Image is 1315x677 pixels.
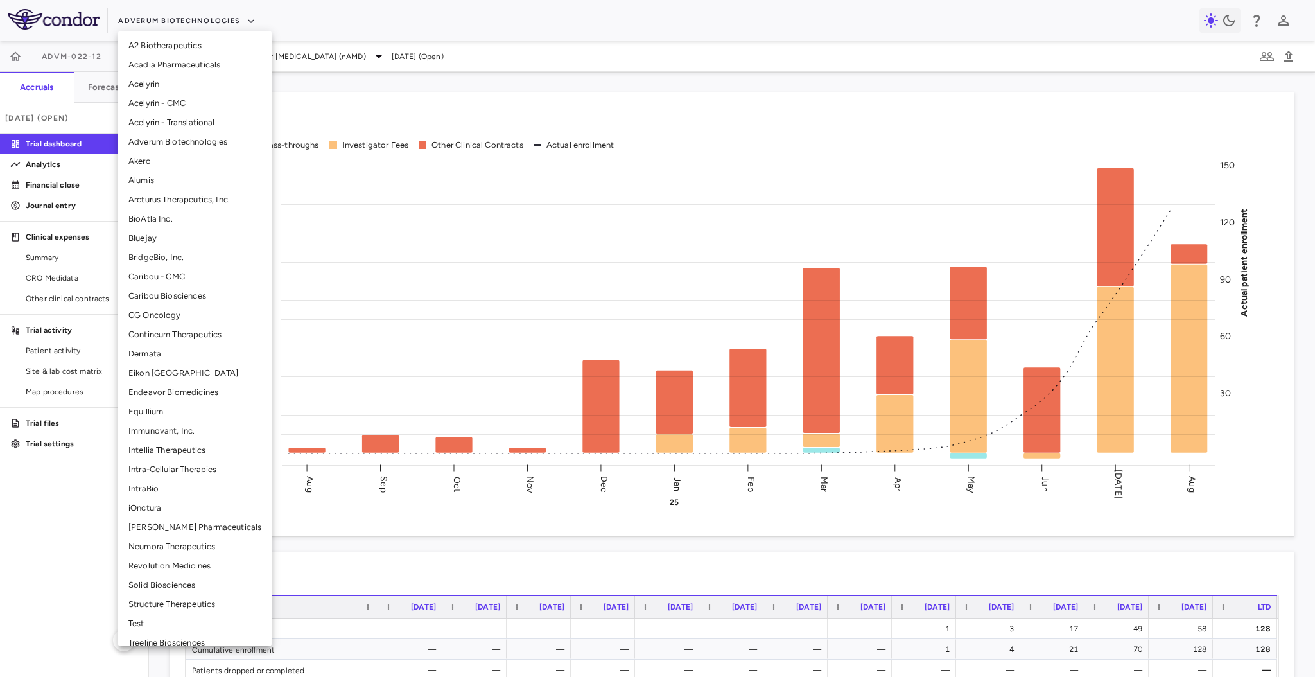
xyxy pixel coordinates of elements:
[118,537,272,556] li: Neumora Therapeutics
[118,75,272,94] li: Acelyrin
[118,518,272,537] li: [PERSON_NAME] Pharmaceuticals
[118,402,272,421] li: Equillium
[118,383,272,402] li: Endeavor Biomedicines
[118,460,272,479] li: Intra-Cellular Therapies
[118,209,272,229] li: BioAtla Inc.
[118,344,272,364] li: Dermata
[118,479,272,498] li: IntraBio
[118,595,272,614] li: Structure Therapeutics
[118,325,272,344] li: Contineum Therapeutics
[118,190,272,209] li: Arcturus Therapeutics, Inc.
[118,55,272,75] li: Acadia Pharmaceuticals
[118,113,272,132] li: Acelyrin - Translational
[118,248,272,267] li: BridgeBio, Inc.
[118,36,272,55] li: A2 Biotherapeutics
[118,132,272,152] li: Adverum Biotechnologies
[118,421,272,441] li: Immunovant, Inc.
[118,286,272,306] li: Caribou Biosciences
[118,94,272,113] li: Acelyrin - CMC
[118,229,272,248] li: Bluejay
[118,556,272,576] li: Revolution Medicines
[118,152,272,171] li: Akero
[118,306,272,325] li: CG Oncology
[118,576,272,595] li: Solid Biosciences
[118,498,272,518] li: iOnctura
[118,364,272,383] li: Eikon [GEOGRAPHIC_DATA]
[118,633,272,653] li: Treeline Biosciences
[118,171,272,190] li: Alumis
[118,441,272,460] li: Intellia Therapeutics
[118,614,272,633] li: Test
[118,267,272,286] li: Caribou - CMC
